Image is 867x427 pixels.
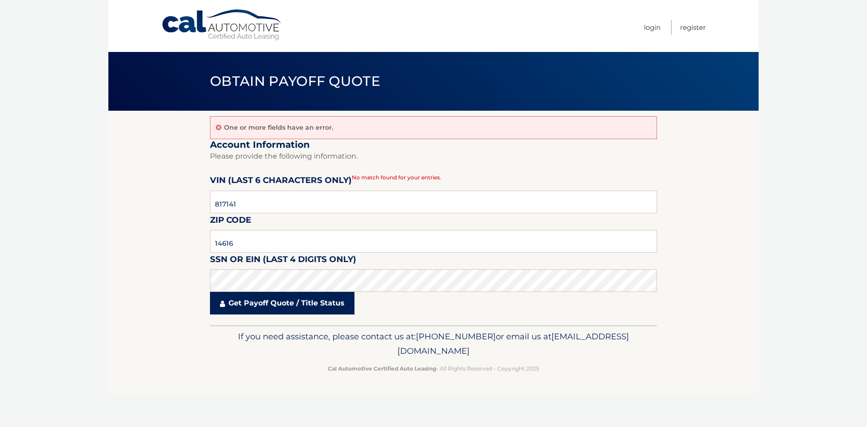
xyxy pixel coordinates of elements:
[210,174,352,190] label: VIN (last 6 characters only)
[216,364,651,373] p: - All Rights Reserved - Copyright 2025
[210,73,380,89] span: Obtain Payoff Quote
[210,139,657,150] h2: Account Information
[397,331,629,356] span: [EMAIL_ADDRESS][DOMAIN_NAME]
[352,174,441,181] span: No match found for your entries.
[210,150,657,163] p: Please provide the following information.
[210,253,356,269] label: SSN or EIN (last 4 digits only)
[416,331,496,342] span: [PHONE_NUMBER]
[644,20,661,35] a: Login
[224,123,333,131] p: One or more fields have an error.
[328,365,436,372] strong: Cal Automotive Certified Auto Leasing
[216,329,651,358] p: If you need assistance, please contact us at: or email us at
[210,292,354,314] a: Get Payoff Quote / Title Status
[210,213,251,230] label: Zip Code
[680,20,706,35] a: Register
[161,9,283,41] a: Cal Automotive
